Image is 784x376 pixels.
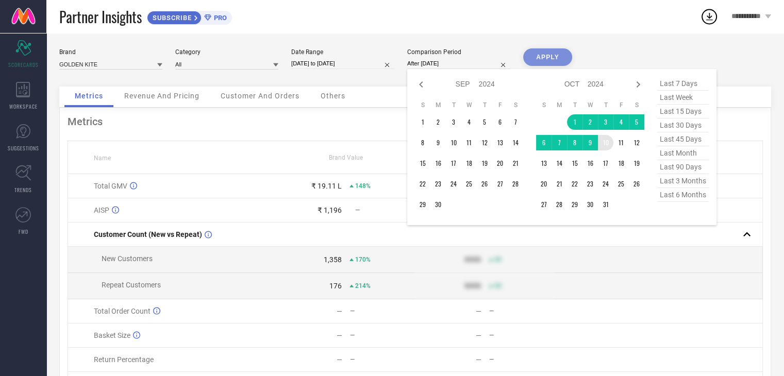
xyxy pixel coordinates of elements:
[446,176,461,192] td: Tue Sep 24 2024
[657,132,709,146] span: last 45 days
[657,105,709,118] span: last 15 days
[9,102,38,110] span: WORKSPACE
[657,118,709,132] span: last 30 days
[536,156,552,171] td: Sun Oct 13 2024
[477,176,492,192] td: Thu Sep 26 2024
[489,307,554,315] div: —
[476,331,481,339] div: —
[476,355,481,364] div: —
[582,197,598,212] td: Wed Oct 30 2024
[430,135,446,150] td: Mon Sep 09 2024
[508,176,523,192] td: Sat Sep 28 2024
[629,176,644,192] td: Sat Oct 26 2024
[657,160,709,174] span: last 90 days
[337,355,342,364] div: —
[464,282,481,290] div: 9999
[494,282,502,289] span: 50
[124,92,199,100] span: Revenue And Pricing
[494,256,502,263] span: 50
[700,7,719,26] div: Open download list
[552,197,567,212] td: Mon Oct 28 2024
[355,256,371,263] span: 170%
[75,92,103,100] span: Metrics
[446,101,461,109] th: Tuesday
[477,101,492,109] th: Thursday
[461,156,477,171] td: Wed Sep 18 2024
[324,255,342,264] div: 1,358
[536,135,552,150] td: Sun Oct 06 2024
[632,78,644,91] div: Next month
[508,135,523,150] td: Sat Sep 14 2024
[536,101,552,109] th: Sunday
[476,307,481,315] div: —
[355,182,371,190] span: 148%
[613,176,629,192] td: Fri Oct 25 2024
[657,77,709,91] span: last 7 days
[629,114,644,130] td: Sat Oct 05 2024
[657,91,709,105] span: last week
[94,355,154,364] span: Return Percentage
[461,135,477,150] td: Wed Sep 11 2024
[598,101,613,109] th: Thursday
[613,101,629,109] th: Friday
[461,101,477,109] th: Wednesday
[147,14,194,22] span: SUBSCRIBE
[59,48,162,56] div: Brand
[337,331,342,339] div: —
[598,135,613,150] td: Thu Oct 10 2024
[552,101,567,109] th: Monday
[329,282,342,290] div: 176
[94,307,151,315] span: Total Order Count
[552,135,567,150] td: Mon Oct 07 2024
[407,48,510,56] div: Comparison Period
[355,282,371,289] span: 214%
[598,176,613,192] td: Thu Oct 24 2024
[221,92,299,100] span: Customer And Orders
[582,176,598,192] td: Wed Oct 23 2024
[59,6,142,27] span: Partner Insights
[461,176,477,192] td: Wed Sep 25 2024
[415,78,427,91] div: Previous month
[629,135,644,150] td: Sat Oct 12 2024
[492,156,508,171] td: Fri Sep 20 2024
[657,188,709,202] span: last 6 months
[415,176,430,192] td: Sun Sep 22 2024
[94,331,130,339] span: Basket Size
[536,197,552,212] td: Sun Oct 27 2024
[613,114,629,130] td: Fri Oct 04 2024
[567,135,582,150] td: Tue Oct 08 2024
[567,114,582,130] td: Tue Oct 01 2024
[582,114,598,130] td: Wed Oct 02 2024
[489,332,554,339] div: —
[492,101,508,109] th: Friday
[329,154,363,161] span: Brand Value
[446,114,461,130] td: Tue Sep 03 2024
[567,156,582,171] td: Tue Oct 15 2024
[291,58,394,69] input: Select date range
[19,228,28,235] span: FWD
[552,176,567,192] td: Mon Oct 21 2024
[446,156,461,171] td: Tue Sep 17 2024
[430,114,446,130] td: Mon Sep 02 2024
[582,135,598,150] td: Wed Oct 09 2024
[175,48,278,56] div: Category
[415,101,430,109] th: Sunday
[598,156,613,171] td: Thu Oct 17 2024
[489,356,554,363] div: —
[567,101,582,109] th: Tuesday
[318,206,342,214] div: ₹ 1,196
[613,135,629,150] td: Fri Oct 11 2024
[508,114,523,130] td: Sat Sep 07 2024
[477,156,492,171] td: Thu Sep 19 2024
[68,115,763,128] div: Metrics
[407,58,510,69] input: Select comparison period
[350,356,414,363] div: —
[477,135,492,150] td: Thu Sep 12 2024
[582,101,598,109] th: Wednesday
[14,186,32,194] span: TRENDS
[102,254,153,263] span: New Customers
[415,156,430,171] td: Sun Sep 15 2024
[508,101,523,109] th: Saturday
[508,156,523,171] td: Sat Sep 21 2024
[430,197,446,212] td: Mon Sep 30 2024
